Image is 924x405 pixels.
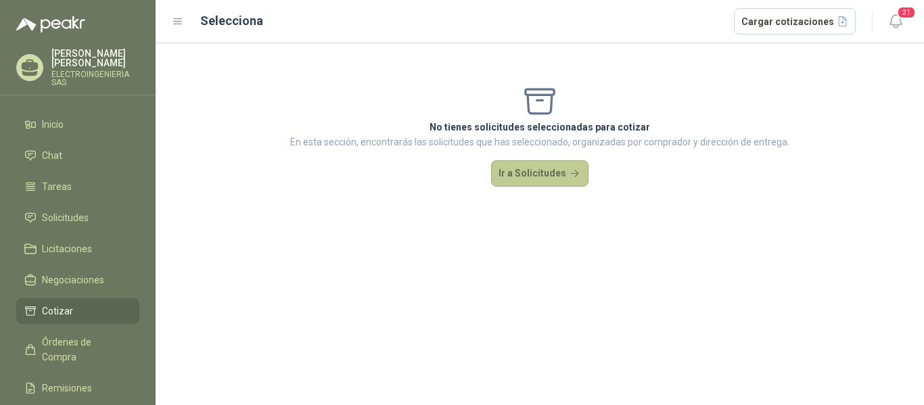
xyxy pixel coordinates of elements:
[51,70,139,87] p: ELECTROINGENIERIA SAS
[16,298,139,324] a: Cotizar
[16,329,139,370] a: Órdenes de Compra
[290,135,789,149] p: En esta sección, encontrarás las solicitudes que has seleccionado, organizadas por comprador y di...
[16,267,139,293] a: Negociaciones
[42,148,62,163] span: Chat
[51,49,139,68] p: [PERSON_NAME] [PERSON_NAME]
[42,179,72,194] span: Tareas
[491,160,588,187] button: Ir a Solicitudes
[200,11,263,30] h2: Selecciona
[290,120,789,135] p: No tienes solicitudes seleccionadas para cotizar
[16,112,139,137] a: Inicio
[734,8,856,35] button: Cargar cotizaciones
[16,236,139,262] a: Licitaciones
[42,210,89,225] span: Solicitudes
[16,143,139,168] a: Chat
[42,335,126,364] span: Órdenes de Compra
[16,174,139,199] a: Tareas
[42,304,73,318] span: Cotizar
[42,117,64,132] span: Inicio
[897,6,916,19] span: 21
[42,241,92,256] span: Licitaciones
[42,381,92,396] span: Remisiones
[883,9,908,34] button: 21
[16,16,85,32] img: Logo peakr
[42,272,104,287] span: Negociaciones
[16,205,139,231] a: Solicitudes
[16,375,139,401] a: Remisiones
